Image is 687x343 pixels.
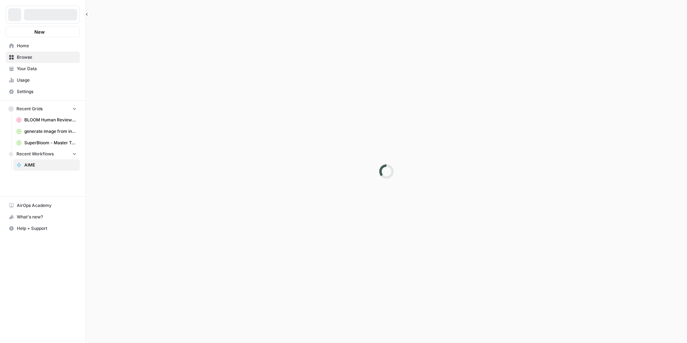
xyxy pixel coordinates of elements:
[17,88,77,95] span: Settings
[24,128,77,135] span: generate image from input image (copyright tests) duplicate Grid
[17,202,77,209] span: AirOps Academy
[17,225,77,232] span: Help + Support
[13,137,80,149] a: SuperBloom - Master Topic List
[17,43,77,49] span: Home
[17,54,77,61] span: Browse
[6,200,80,211] a: AirOps Academy
[16,106,43,112] span: Recent Grids
[13,126,80,137] a: generate image from input image (copyright tests) duplicate Grid
[13,159,80,171] a: AIME
[24,117,77,123] span: BLOOM Human Review (ver2)
[6,211,80,223] button: What's new?
[6,149,80,159] button: Recent Workflows
[6,63,80,74] a: Your Data
[6,103,80,114] button: Recent Grids
[13,114,80,126] a: BLOOM Human Review (ver2)
[6,223,80,234] button: Help + Support
[17,77,77,83] span: Usage
[6,52,80,63] a: Browse
[6,40,80,52] a: Home
[16,151,54,157] span: Recent Workflows
[6,74,80,86] a: Usage
[6,212,79,222] div: What's new?
[24,140,77,146] span: SuperBloom - Master Topic List
[34,28,45,35] span: New
[17,66,77,72] span: Your Data
[6,26,80,37] button: New
[24,162,77,168] span: AIME
[6,86,80,97] a: Settings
